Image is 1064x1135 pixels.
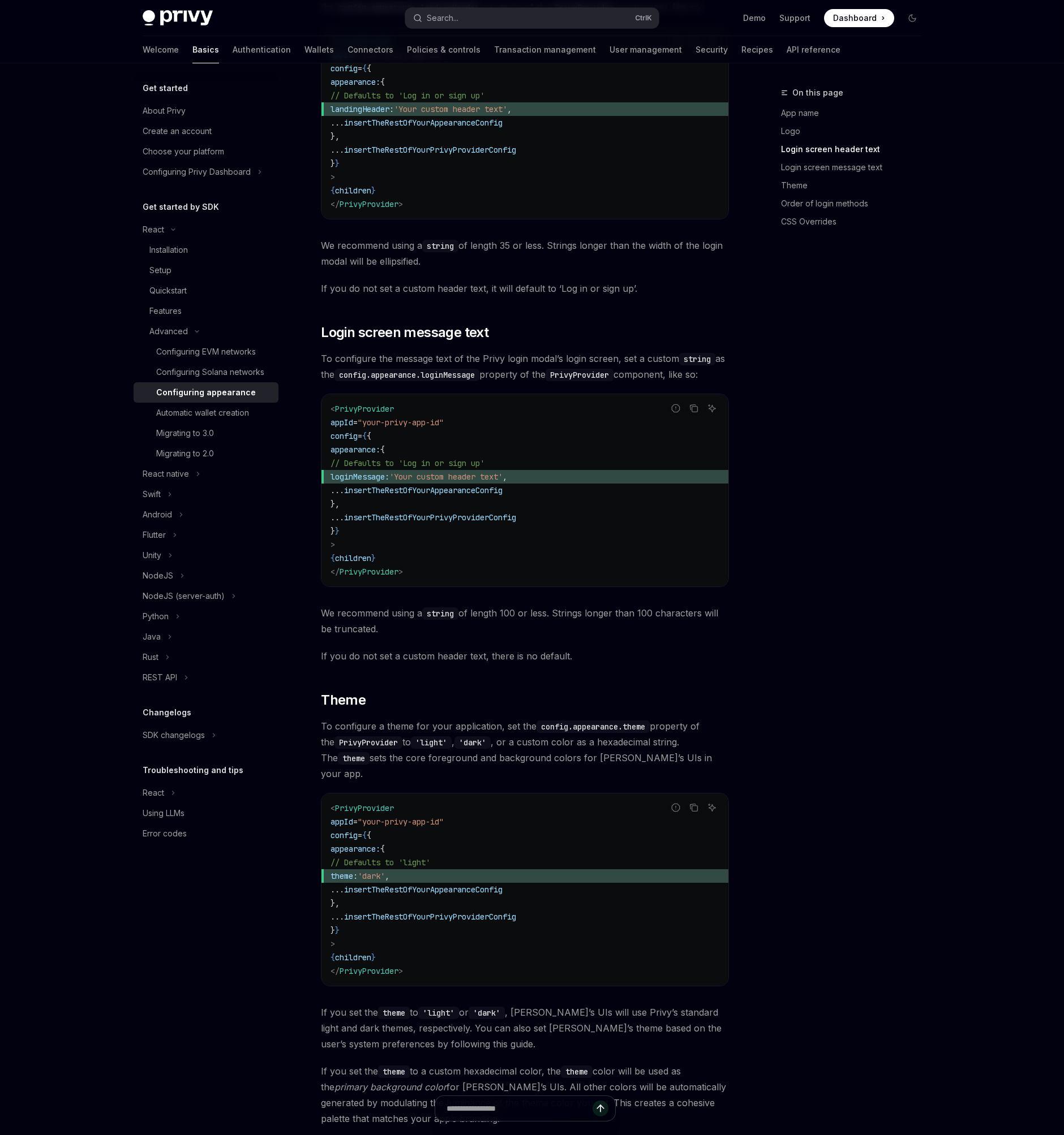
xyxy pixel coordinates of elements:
[331,912,344,922] span: ...
[781,195,930,213] a: Order of login methods
[331,871,358,881] span: theme:
[679,353,715,365] code: string
[331,553,335,563] span: {
[134,219,278,240] button: Toggle React section
[156,447,214,460] div: Migrating to 2.0
[367,830,371,840] span: {
[134,525,278,545] button: Toggle Flutter section
[380,844,385,854] span: {
[134,423,278,443] a: Migrating to 3.0
[385,871,389,881] span: ,
[134,803,278,823] a: Using LLMs
[781,213,930,231] a: CSS Overrides
[331,925,335,935] span: }
[335,952,371,963] span: children
[149,243,188,257] div: Installation
[143,467,189,481] div: React native
[331,567,340,577] span: </
[705,800,719,815] button: Ask AI
[321,280,729,296] span: If you do not set a custom header text, it will default to ‘Log in or sign up’.
[331,472,389,482] span: loginMessage:
[321,718,729,782] span: To configure a theme for your application, set the property of the to , , or a custom color as a ...
[331,540,335,550] span: >
[156,365,264,379] div: Configuring Solana networks
[335,803,394,813] span: PrivyProvider
[143,706,191,719] h5: Changelogs
[233,36,291,63] a: Authentication
[143,528,166,542] div: Flutter
[411,736,452,749] code: 'light'
[781,176,930,195] a: Theme
[398,567,403,577] span: >
[331,444,380,455] span: appearance:
[149,325,188,338] div: Advanced
[668,401,683,416] button: Report incorrect code
[781,140,930,158] a: Login screen header text
[635,14,652,23] span: Ctrl K
[143,487,161,501] div: Swift
[149,304,182,318] div: Features
[134,403,278,423] a: Automatic wallet creation
[743,12,766,24] a: Demo
[546,369,613,381] code: PrivyProvider
[469,1007,505,1019] code: 'dark'
[134,566,278,586] button: Toggle NodeJS section
[378,1065,410,1078] code: theme
[321,1063,729,1127] span: If you set the to a custom hexadecimal color, the color will be used as the for [PERSON_NAME]’s U...
[334,736,402,749] code: PrivyProvider
[156,426,214,440] div: Migrating to 3.0
[134,545,278,566] button: Toggle Unity section
[143,549,161,562] div: Unity
[134,647,278,667] button: Toggle Rust section
[149,284,187,297] div: Quickstart
[781,158,930,176] a: Login screen message text
[335,404,394,414] span: PrivyProvider
[340,966,398,976] span: PrivyProvider
[134,240,278,260] a: Installation
[358,817,444,827] span: "your-privy-app-id"
[407,36,480,63] a: Policies & controls
[371,553,376,563] span: }
[344,512,516,523] span: insertTheRestOfYourPrivyProviderConfig
[134,725,278,745] button: Toggle SDK changelogs section
[143,104,186,118] div: About Privy
[143,650,158,664] div: Rust
[367,431,371,441] span: {
[344,118,503,128] span: insertTheRestOfYourAppearanceConfig
[143,671,177,684] div: REST API
[338,752,370,765] code: theme
[321,691,366,709] span: Theme
[143,763,243,777] h5: Troubleshooting and tips
[561,1065,593,1078] code: theme
[143,728,205,742] div: SDK changelogs
[335,553,371,563] span: children
[362,431,367,441] span: {
[335,526,340,536] span: }
[143,223,164,236] div: React
[134,121,278,141] a: Create an account
[331,158,335,169] span: }
[143,81,188,95] h5: Get started
[344,884,503,895] span: insertTheRestOfYourAppearanceConfig
[593,1101,608,1116] button: Send message
[331,952,335,963] span: {
[335,185,371,196] span: children
[792,86,843,100] span: On this page
[389,472,503,482] span: 'Your custom header text'
[143,10,213,26] img: dark logo
[321,1004,729,1052] span: If you set the to or , [PERSON_NAME]’s UIs will use Privy’s standard light and dark themes, respe...
[353,817,358,827] span: =
[143,36,179,63] a: Welcome
[398,966,403,976] span: >
[143,200,219,214] h5: Get started by SDK
[394,104,507,114] span: 'Your custom header text'
[331,817,353,827] span: appId
[143,630,161,644] div: Java
[340,567,398,577] span: PrivyProvider
[331,939,335,949] span: >
[503,472,507,482] span: ,
[380,77,385,87] span: {
[321,605,729,637] span: We recommend using a of length 100 or less. Strings longer than 100 characters will be truncated.
[331,63,358,74] span: config
[422,240,458,252] code: string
